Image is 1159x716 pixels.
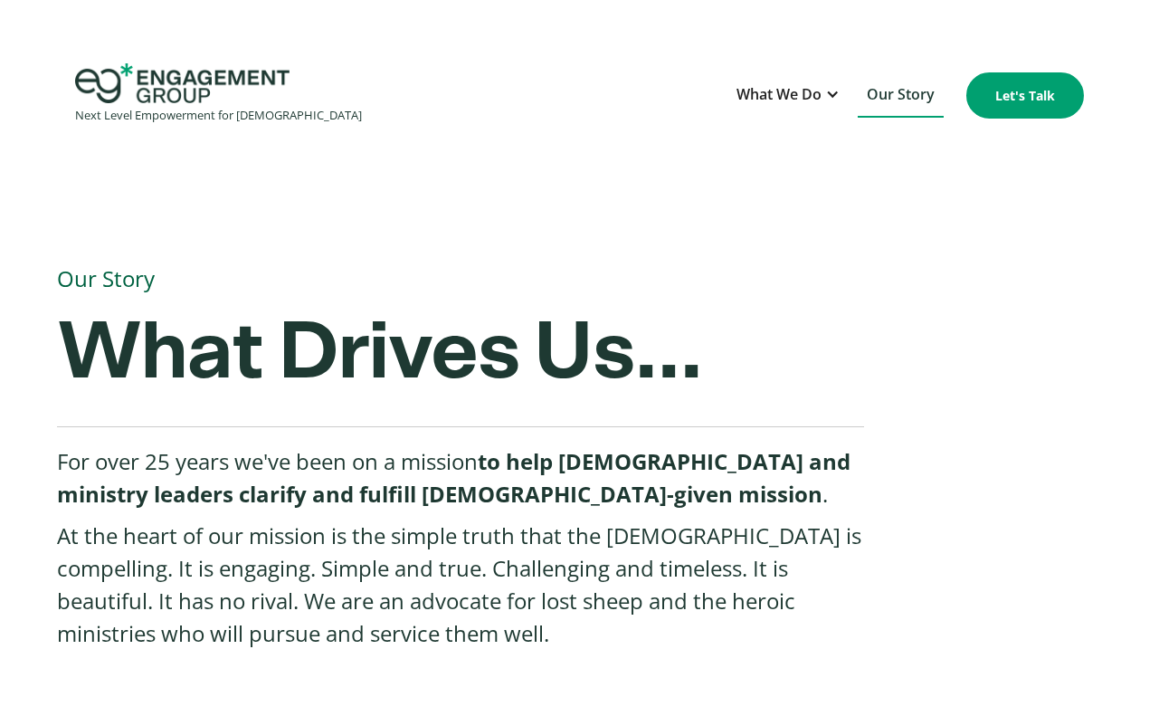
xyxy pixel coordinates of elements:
[57,445,864,511] p: For over 25 years we've been on a mission .
[75,103,362,128] div: Next Level Empowerment for [DEMOGRAPHIC_DATA]
[727,73,849,118] div: What We Do
[57,259,1066,299] h1: Our Story
[75,63,362,128] a: home
[736,82,822,107] div: What We Do
[858,73,944,118] a: Our Story
[57,312,702,394] strong: What Drives Us...
[75,63,290,103] img: Engagement Group Logo Icon
[57,520,864,650] p: At the heart of our mission is the simple truth that the [DEMOGRAPHIC_DATA] is compelling. It is ...
[966,72,1084,119] a: Let's Talk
